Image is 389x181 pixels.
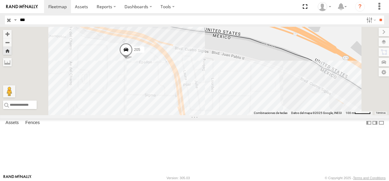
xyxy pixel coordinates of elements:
[355,2,365,12] i: ?
[13,16,18,24] label: Search Query
[344,111,372,115] button: Escala del mapa: 100 m por 49 píxeles
[3,175,31,181] a: Visit our Website
[376,112,386,114] a: Términos
[372,119,378,127] label: Dock Summary Table to the Right
[364,16,377,24] label: Search Filter Options
[254,111,287,115] button: Combinaciones de teclas
[2,119,22,127] label: Assets
[3,47,12,55] button: Zoom Home
[378,119,384,127] label: Hide Summary Table
[3,85,15,98] button: Arrastra al hombrecito al mapa para abrir Street View
[346,111,354,115] span: 100 m
[379,68,389,76] label: Map Settings
[291,111,342,115] span: Datos del mapa ©2025 Google, INEGI
[167,176,190,180] div: Version: 305.03
[134,48,140,52] span: 205
[3,30,12,38] button: Zoom in
[325,176,386,180] div: © Copyright 2025 -
[353,176,386,180] a: Terms and Conditions
[366,119,372,127] label: Dock Summary Table to the Left
[3,38,12,47] button: Zoom out
[22,119,43,127] label: Fences
[6,5,38,9] img: rand-logo.svg
[3,58,12,66] label: Measure
[316,2,333,11] div: antonio fernandez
